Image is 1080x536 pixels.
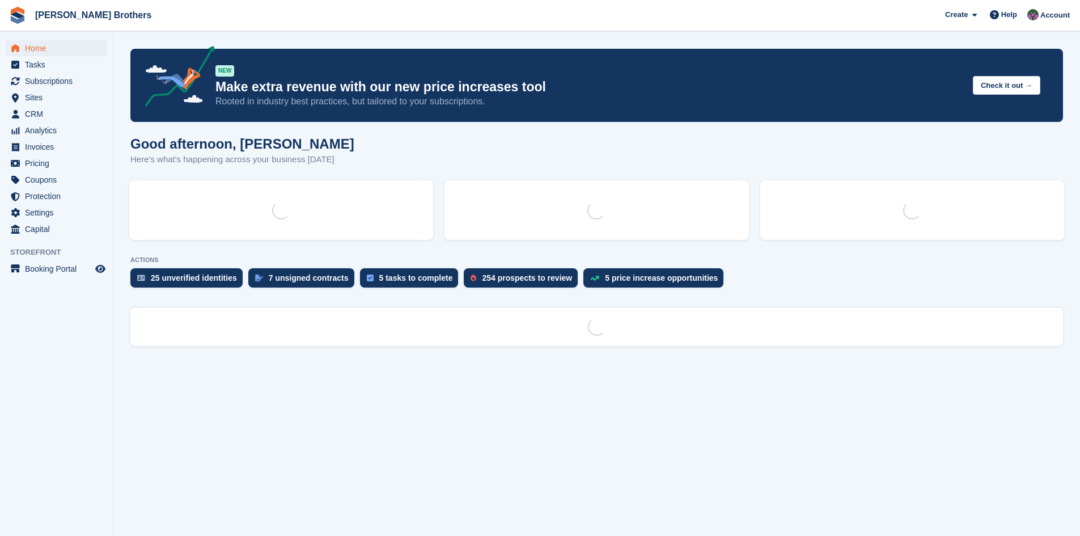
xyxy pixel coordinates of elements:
div: 25 unverified identities [151,273,237,282]
a: menu [6,106,107,122]
a: Preview store [94,262,107,276]
img: stora-icon-8386f47178a22dfd0bd8f6a31ec36ba5ce8667c1dd55bd0f319d3a0aa187defe.svg [9,7,26,24]
span: Capital [25,221,93,237]
div: NEW [215,65,234,77]
img: prospect-51fa495bee0391a8d652442698ab0144808aea92771e9ea1ae160a38d050c398.svg [471,275,476,281]
span: Storefront [10,247,113,258]
span: Coupons [25,172,93,188]
a: menu [6,57,107,73]
a: 254 prospects to review [464,268,583,293]
a: menu [6,73,107,89]
a: [PERSON_NAME] Brothers [31,6,156,24]
span: Create [945,9,968,20]
div: 5 tasks to complete [379,273,453,282]
a: menu [6,139,107,155]
span: Sites [25,90,93,105]
img: contract_signature_icon-13c848040528278c33f63329250d36e43548de30e8caae1d1a13099fd9432cc5.svg [255,275,263,281]
span: Tasks [25,57,93,73]
div: 254 prospects to review [482,273,572,282]
p: Rooted in industry best practices, but tailored to your subscriptions. [215,95,964,108]
a: menu [6,155,107,171]
a: menu [6,172,107,188]
img: price_increase_opportunities-93ffe204e8149a01c8c9dc8f82e8f89637d9d84a8eef4429ea346261dce0b2c0.svg [590,276,599,281]
span: Analytics [25,123,93,138]
a: menu [6,261,107,277]
img: verify_identity-adf6edd0f0f0b5bbfe63781bf79b02c33cf7c696d77639b501bdc392416b5a36.svg [137,275,145,281]
a: menu [6,40,107,56]
a: menu [6,123,107,138]
a: menu [6,90,107,105]
h1: Good afternoon, [PERSON_NAME] [130,136,354,151]
p: Here's what's happening across your business [DATE] [130,153,354,166]
a: 25 unverified identities [130,268,248,293]
span: Help [1001,9,1017,20]
img: task-75834270c22a3079a89374b754ae025e5fb1db73e45f91037f5363f120a921f8.svg [367,275,374,281]
div: 7 unsigned contracts [269,273,349,282]
span: Account [1040,10,1070,21]
span: Home [25,40,93,56]
a: 7 unsigned contracts [248,268,360,293]
div: 5 price increase opportunities [605,273,718,282]
span: CRM [25,106,93,122]
span: Invoices [25,139,93,155]
button: Check it out → [973,76,1040,95]
p: ACTIONS [130,256,1063,264]
span: Pricing [25,155,93,171]
a: menu [6,205,107,221]
img: price-adjustments-announcement-icon-8257ccfd72463d97f412b2fc003d46551f7dbcb40ab6d574587a9cd5c0d94... [135,46,215,111]
span: Settings [25,205,93,221]
a: menu [6,221,107,237]
span: Booking Portal [25,261,93,277]
span: Protection [25,188,93,204]
a: menu [6,188,107,204]
a: 5 tasks to complete [360,268,464,293]
a: 5 price increase opportunities [583,268,729,293]
img: Nick Wright [1027,9,1039,20]
span: Subscriptions [25,73,93,89]
p: Make extra revenue with our new price increases tool [215,79,964,95]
